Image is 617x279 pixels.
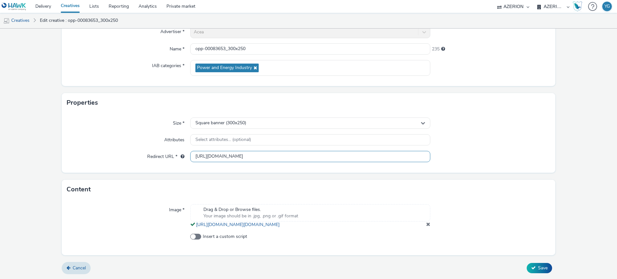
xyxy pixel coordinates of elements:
[3,18,10,24] img: mobile
[203,213,298,219] span: Your image should be in .jpg, .png or .gif format
[149,60,187,69] label: IAB categories *
[573,1,585,12] a: Hawk Academy
[158,26,187,35] label: Advertiser *
[527,263,552,273] button: Save
[203,233,247,240] span: Insert a custom script
[67,185,91,194] h3: Content
[67,98,98,108] h3: Properties
[190,43,430,55] input: Name
[573,1,582,12] img: Hawk Academy
[166,204,187,213] label: Image *
[604,2,610,11] div: YG
[441,46,445,52] div: Maximum 255 characters
[432,46,440,52] span: 235
[197,65,252,71] span: Power and Energy Industry
[190,151,430,162] input: url...
[203,206,298,213] span: Drag & Drop or Browse files.
[37,13,121,28] a: Edit creative : opp-00083653_300x250
[162,134,187,143] label: Attributes
[170,118,187,126] label: Size *
[2,3,26,11] img: undefined Logo
[145,151,187,160] label: Redirect URL *
[167,43,187,52] label: Name *
[177,153,184,160] div: URL will be used as a validation URL with some SSPs and it will be the redirection URL of your cr...
[73,265,86,271] span: Cancel
[62,262,91,274] a: Cancel
[196,222,282,228] a: [URL][DOMAIN_NAME][DOMAIN_NAME]
[538,265,548,271] span: Save
[195,137,251,143] span: Select attributes... (optional)
[195,120,246,126] span: Square banner (300x250)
